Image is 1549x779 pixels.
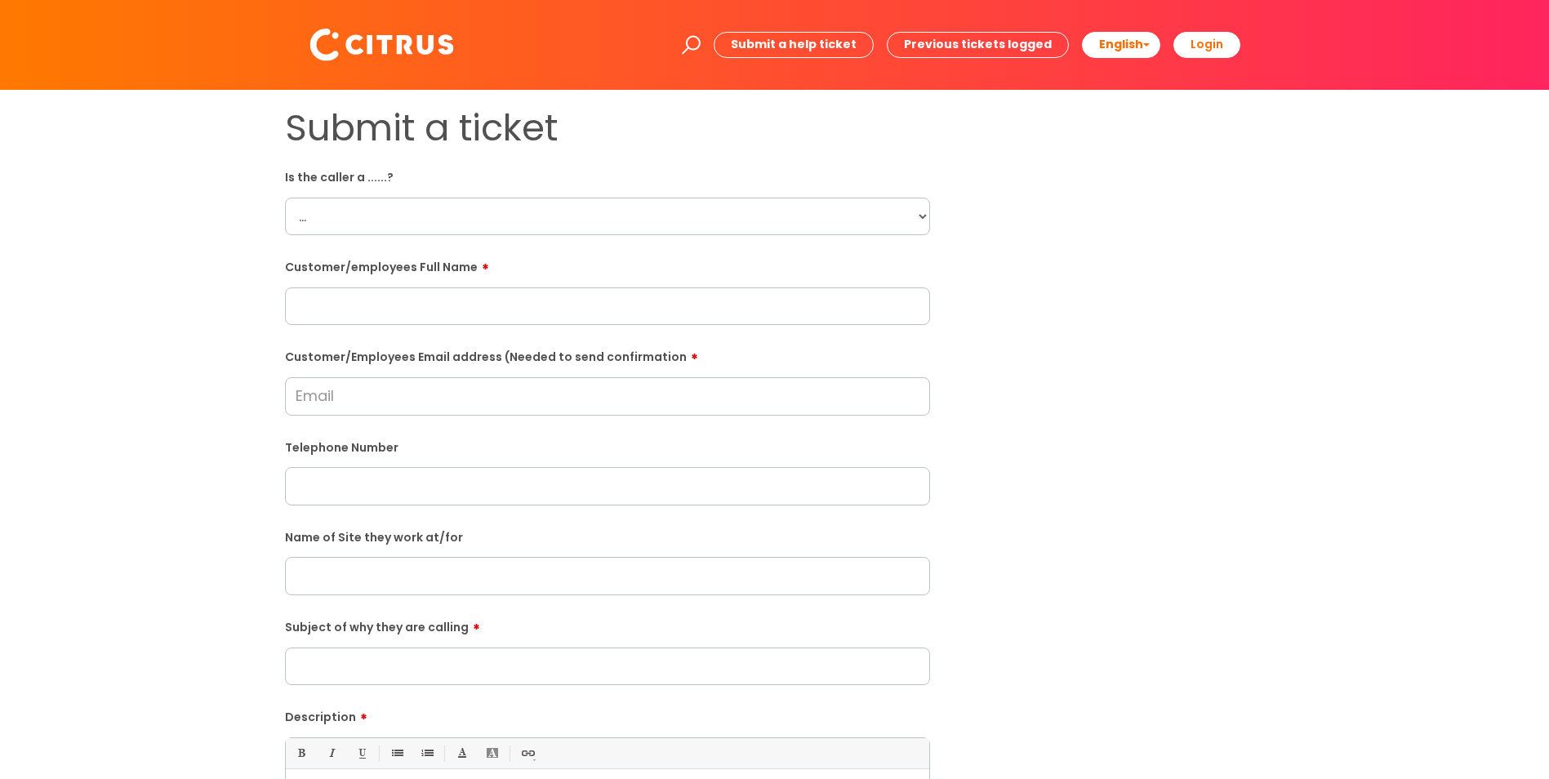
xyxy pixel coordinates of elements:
h1: Submit a ticket [285,106,930,150]
a: Italic (Ctrl-I) [321,743,341,763]
label: Customer/Employees Email address (Needed to send confirmation [285,345,930,364]
input: Email [285,377,930,415]
label: Is the caller a ......? [285,167,930,185]
a: Back Color [482,743,502,763]
label: Description [285,705,930,724]
a: 1. Ordered List (Ctrl-Shift-8) [416,743,437,763]
a: Submit a help ticket [714,32,874,57]
a: • Unordered List (Ctrl-Shift-7) [386,743,407,763]
label: Telephone Number [285,438,930,455]
span: English [1099,36,1143,52]
label: Customer/employees Full Name [285,255,930,274]
a: Link [517,743,537,763]
label: Name of Site they work at/for [285,527,930,545]
label: Subject of why they are calling [285,615,930,634]
a: Underline(Ctrl-U) [351,743,372,763]
a: Previous tickets logged [887,32,1069,57]
a: Bold (Ctrl-B) [291,743,311,763]
a: Font Color [452,743,472,763]
b: Login [1191,36,1223,52]
a: Login [1173,32,1240,57]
